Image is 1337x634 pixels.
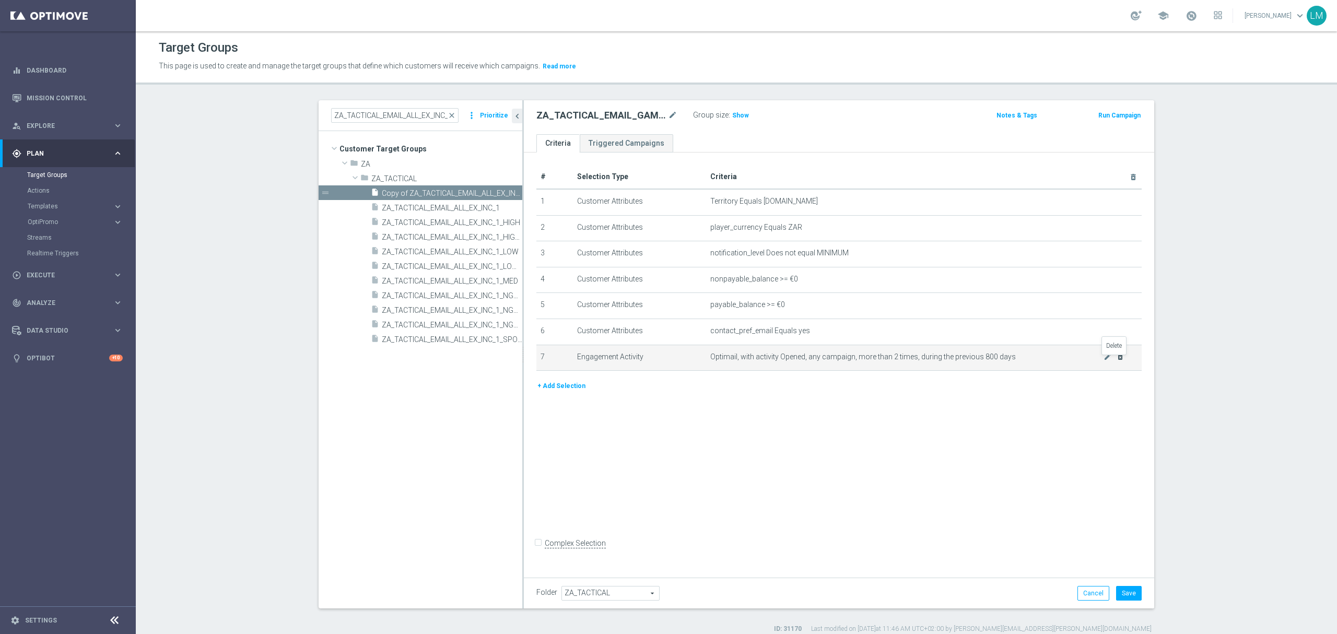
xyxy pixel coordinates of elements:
[1116,586,1142,601] button: Save
[331,108,459,123] input: Quick find group or folder
[12,149,21,158] i: gps_fixed
[113,202,123,212] i: keyboard_arrow_right
[573,215,706,241] td: Customer Attributes
[159,62,540,70] span: This page is used to create and manage the target groups that define which customers will receive...
[27,84,123,112] a: Mission Control
[113,121,123,131] i: keyboard_arrow_right
[12,344,123,372] div: Optibot
[382,248,522,256] span: ZA_TACTICAL_EMAIL_ALL_EX_INC_1_LOW
[27,202,123,210] button: Templates keyboard_arrow_right
[573,319,706,345] td: Customer Attributes
[27,233,109,242] a: Streams
[12,121,113,131] div: Explore
[25,617,57,624] a: Settings
[710,249,849,257] span: notification_level Does not equal MINIMUM
[12,149,113,158] div: Plan
[27,186,109,195] a: Actions
[27,327,113,334] span: Data Studio
[12,66,21,75] i: equalizer
[1157,10,1169,21] span: school
[27,214,135,230] div: OptiPromo
[12,298,113,308] div: Analyze
[12,84,123,112] div: Mission Control
[109,355,123,361] div: +10
[11,326,123,335] button: Data Studio keyboard_arrow_right
[12,354,21,363] i: lightbulb
[1116,353,1124,361] i: delete_forever
[27,150,113,157] span: Plan
[573,293,706,319] td: Customer Attributes
[382,204,522,213] span: ZA_TACTICAL_EMAIL_ALL_EX_INC_1
[113,217,123,227] i: keyboard_arrow_right
[536,189,573,215] td: 1
[371,203,379,215] i: insert_drive_file
[573,165,706,189] th: Selection Type
[382,233,522,242] span: ZA_TACTICAL_EMAIL_ALL_EX_INC_1_HIGHER_VALUE
[542,61,577,72] button: Read more
[27,123,113,129] span: Explore
[27,300,113,306] span: Analyze
[693,111,729,120] label: Group size
[27,249,109,257] a: Realtime Triggers
[339,142,522,156] span: Customer Target Groups
[371,246,379,259] i: insert_drive_file
[11,122,123,130] button: person_search Explore keyboard_arrow_right
[448,111,456,120] span: close
[27,272,113,278] span: Execute
[573,241,706,267] td: Customer Attributes
[113,270,123,280] i: keyboard_arrow_right
[512,109,522,123] button: chevron_left
[371,290,379,302] i: insert_drive_file
[361,160,522,169] span: ZA
[536,588,557,597] label: Folder
[27,218,123,226] div: OptiPromo keyboard_arrow_right
[27,245,135,261] div: Realtime Triggers
[536,215,573,241] td: 2
[113,298,123,308] i: keyboard_arrow_right
[28,203,113,209] div: Templates
[1077,586,1109,601] button: Cancel
[536,345,573,371] td: 7
[545,538,606,548] label: Complex Selection
[350,159,358,171] i: folder
[11,354,123,362] button: lightbulb Optibot +10
[1104,353,1112,361] i: mode_edit
[11,299,123,307] div: track_changes Analyze keyboard_arrow_right
[512,111,522,121] i: chevron_left
[371,174,522,183] span: ZA_TACTICAL
[12,56,123,84] div: Dashboard
[11,149,123,158] div: gps_fixed Plan keyboard_arrow_right
[1307,6,1327,26] div: LM
[668,109,677,122] i: mode_edit
[12,326,113,335] div: Data Studio
[382,335,522,344] span: ZA_TACTICAL_EMAIL_ALL_EX_INC_1_SPORTS_XSELL
[371,217,379,229] i: insert_drive_file
[536,380,587,392] button: + Add Selection
[371,276,379,288] i: insert_drive_file
[573,345,706,371] td: Engagement Activity
[371,334,379,346] i: insert_drive_file
[536,267,573,293] td: 4
[371,232,379,244] i: insert_drive_file
[710,223,802,232] span: player_currency Equals ZAR
[371,305,379,317] i: insert_drive_file
[11,66,123,75] button: equalizer Dashboard
[995,110,1038,121] button: Notes & Tags
[710,275,798,284] span: nonpayable_balance >= €0
[478,109,510,123] button: Prioritize
[28,203,102,209] span: Templates
[732,112,749,119] span: Show
[536,109,666,122] h2: ZA_TACTICAL_EMAIL_GAMES_XSELL_FOLLOW_UP
[12,271,113,280] div: Execute
[11,94,123,102] button: Mission Control
[27,56,123,84] a: Dashboard
[27,230,135,245] div: Streams
[12,121,21,131] i: person_search
[10,616,20,625] i: settings
[27,167,135,183] div: Target Groups
[360,173,369,185] i: folder
[382,189,522,198] span: Copy of ZA_TACTICAL_EMAIL_ALL_EX_INC_1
